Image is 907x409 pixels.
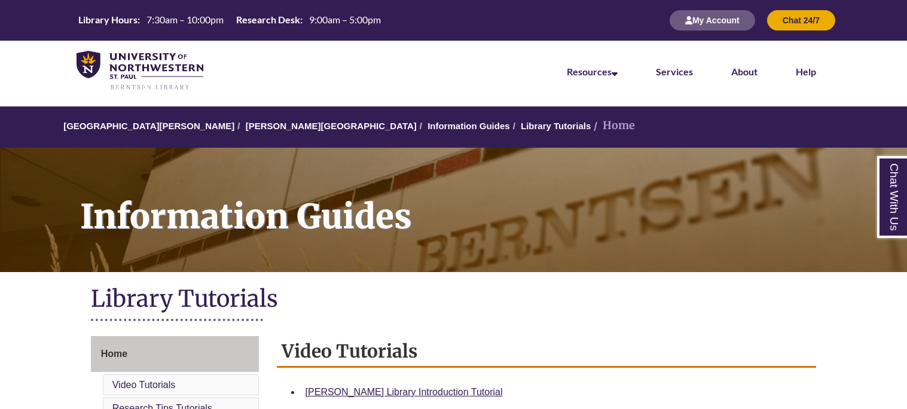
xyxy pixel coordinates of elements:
button: Chat 24/7 [767,10,835,30]
table: Hours Today [74,13,386,26]
h1: Information Guides [67,148,907,257]
a: Services [656,66,693,77]
a: Chat 24/7 [767,15,835,25]
a: Library Tutorials [521,121,591,131]
a: [PERSON_NAME][GEOGRAPHIC_DATA] [246,121,417,131]
a: Resources [567,66,618,77]
span: 7:30am – 10:00pm [146,14,224,25]
a: Help [796,66,816,77]
a: My Account [670,15,755,25]
th: Library Hours: [74,13,142,26]
a: Information Guides [427,121,510,131]
a: [PERSON_NAME] Library Introduction Tutorial [306,387,503,397]
a: [GEOGRAPHIC_DATA][PERSON_NAME] [63,121,234,131]
a: About [731,66,758,77]
li: Home [591,117,635,135]
th: Research Desk: [231,13,304,26]
h2: Video Tutorials [277,336,817,368]
button: My Account [670,10,755,30]
img: UNWSP Library Logo [77,51,203,91]
a: Video Tutorials [112,380,176,390]
span: Home [101,349,127,359]
a: Home [91,336,259,372]
span: 9:00am – 5:00pm [309,14,381,25]
h1: Library Tutorials [91,284,817,316]
a: Hours Today [74,13,386,28]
